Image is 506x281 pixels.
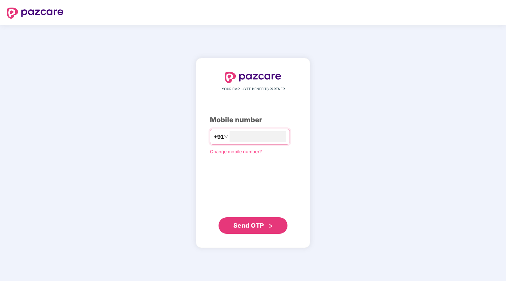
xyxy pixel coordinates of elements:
[225,72,281,83] img: logo
[269,224,273,228] span: double-right
[210,149,262,154] a: Change mobile number?
[219,217,287,234] button: Send OTPdouble-right
[210,115,296,125] div: Mobile number
[214,133,224,141] span: +91
[222,86,285,92] span: YOUR EMPLOYEE BENEFITS PARTNER
[224,135,228,139] span: down
[233,222,264,229] span: Send OTP
[7,8,63,19] img: logo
